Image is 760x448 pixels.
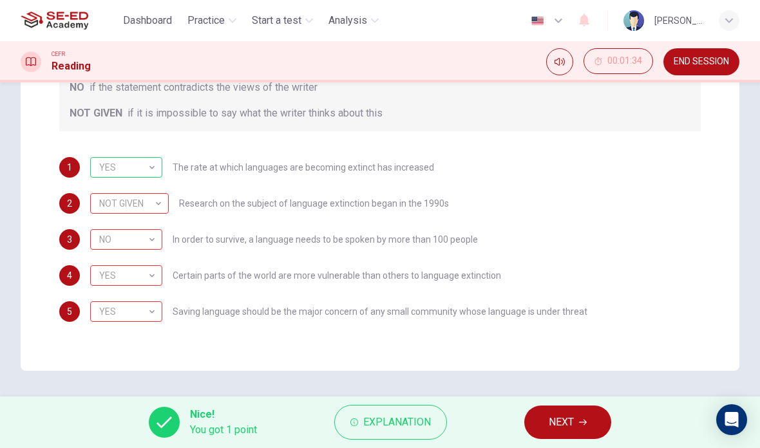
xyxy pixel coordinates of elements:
[90,257,158,294] div: YES
[118,9,177,32] button: Dashboard
[67,271,72,280] span: 4
[328,13,367,28] span: Analysis
[52,59,91,74] h1: Reading
[90,229,162,250] div: YES
[323,9,384,32] button: Analysis
[182,9,242,32] button: Practice
[607,56,642,66] span: 00:01:34
[190,422,257,438] span: You got 1 point
[663,48,739,75] button: END SESSION
[654,13,703,28] div: [PERSON_NAME]
[67,163,72,172] span: 1
[90,80,318,95] span: if the statement contradicts the views of the writer
[173,307,587,316] span: Saving language should be the major concern of any small community whose language is under threat
[67,235,72,244] span: 3
[90,301,162,322] div: NOT GIVEN
[173,235,478,244] span: In order to survive, a language needs to be spoken by more than 100 people
[90,294,158,330] div: YES
[252,13,301,28] span: Start a test
[179,199,449,208] span: Research on the subject of language extinction began in the 1990s
[128,106,383,121] span: if it is impossible to say what the writer thinks about this
[623,10,644,31] img: Profile picture
[90,157,162,178] div: YES
[21,8,118,33] a: SE-ED Academy logo
[173,271,501,280] span: Certain parts of the world are more vulnerable than others to language extinction
[529,16,546,26] img: en
[52,50,65,59] span: CEFR
[70,106,122,121] span: NOT GIVEN
[67,199,72,208] span: 2
[70,80,84,95] span: NO
[546,48,573,75] div: Mute
[190,407,257,422] span: Nice!
[584,48,653,74] button: 00:01:34
[674,57,729,67] span: END SESSION
[187,13,225,28] span: Practice
[90,221,158,258] div: NO
[67,307,72,316] span: 5
[123,13,172,28] span: Dashboard
[90,193,169,214] div: NO
[247,9,318,32] button: Start a test
[173,163,434,172] span: The rate at which languages are becoming extinct has increased
[21,8,88,33] img: SE-ED Academy logo
[524,406,611,439] button: NEXT
[716,404,747,435] div: Open Intercom Messenger
[90,265,162,286] div: NOT GIVEN
[549,413,574,431] span: NEXT
[90,149,158,186] div: YES
[90,185,164,222] div: NOT GIVEN
[584,48,653,75] div: Hide
[363,413,431,431] span: Explanation
[334,405,447,440] button: Explanation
